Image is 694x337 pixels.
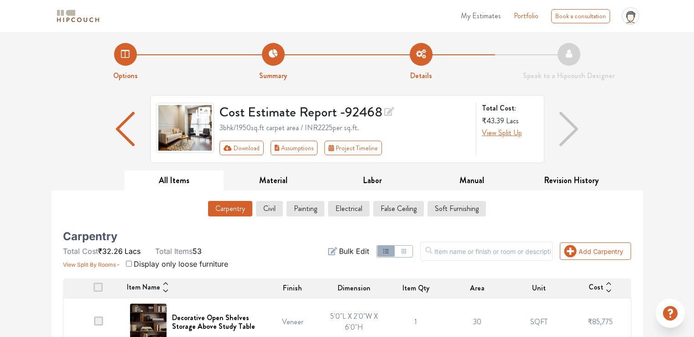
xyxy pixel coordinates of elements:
[323,170,423,191] button: Labor
[410,70,432,81] strong: Details
[156,103,214,153] img: gallery
[420,242,553,261] input: Item name or finish or room or description
[482,116,504,126] span: ₹43.39
[208,201,252,216] button: Carpentry
[470,283,485,294] span: Area
[514,11,538,21] a: Portfolio
[63,261,116,268] span: View Split By Rooms
[506,116,519,126] span: Lacs
[559,112,578,146] img: arrow right
[373,201,424,216] button: False Ceiling
[172,313,256,331] h6: Decorative Open Shelves Storage Above Study Table
[113,70,138,81] strong: Options
[116,112,134,146] img: arrow left
[55,6,101,26] span: logo-horizontal.svg
[482,103,537,114] strong: Total Cost:
[219,141,264,155] button: Download
[98,247,123,256] span: ₹32.26
[461,11,501,21] span: My Estimates
[328,246,369,257] button: Bulk Edit
[63,257,120,269] button: View Split By Rooms
[589,282,603,295] span: Cost
[127,282,160,295] span: Item Name
[339,246,369,257] span: Bulk Edit
[219,141,470,155] div: Toolbar with button groups
[328,201,370,216] button: Electrical
[283,283,302,294] span: Finish
[125,247,141,256] span: Lacs
[63,233,117,240] h5: Carpentry
[55,8,101,24] img: logo-horizontal.svg
[219,122,470,133] div: 3bhk / 1950 sq.ft carpet area / INR 2225 per sq.ft.
[428,201,486,216] button: Soft Furnishing
[287,201,324,216] button: Painting
[155,246,202,257] li: 53
[155,247,193,256] span: Total Items
[134,259,228,269] span: Display only loose furniture
[338,283,370,294] span: Dimension
[271,141,318,155] button: Assumptions
[551,9,610,23] div: Book a consultation
[219,103,470,121] h3: Cost Estimate Report - 92468
[560,242,631,260] button: Add Carpentry
[324,141,382,155] button: Project Timeline
[224,170,323,191] button: Material
[256,201,283,216] button: Civil
[523,70,615,81] strong: Speak to a Hipcouch Designer
[482,127,522,138] button: View Split Up
[63,247,98,256] span: Total Cost
[125,170,224,191] button: All Items
[522,170,621,191] button: Revision History
[402,283,429,294] span: Item Qty
[219,141,389,155] div: First group
[259,70,287,81] strong: Summary
[588,316,613,327] span: ₹85,775
[532,283,546,294] span: Unit
[422,170,522,191] button: Manual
